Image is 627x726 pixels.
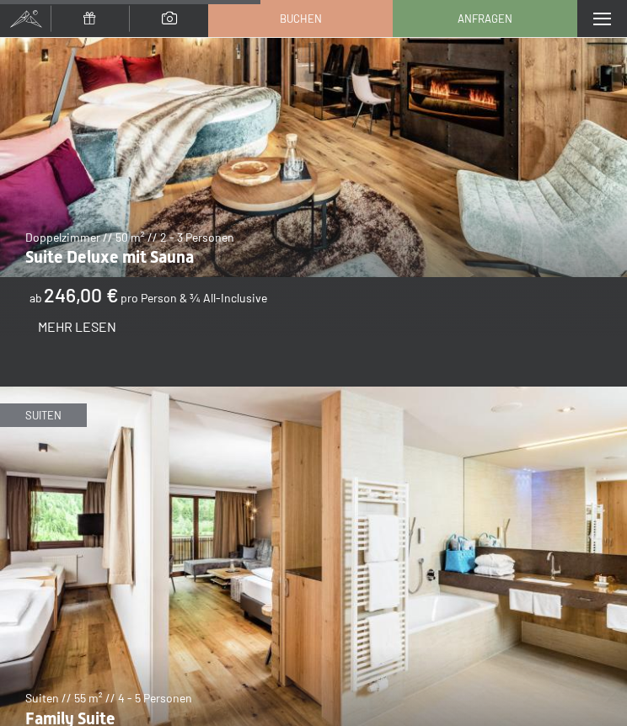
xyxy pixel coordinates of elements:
span: Buchen [280,11,322,26]
a: Mehr Lesen [38,323,116,334]
span: Mehr Lesen [38,318,116,334]
span: ab [29,291,42,305]
a: Anfragen [394,1,576,36]
a: Buchen [209,1,392,36]
span: Anfragen [458,11,512,26]
span: pro Person & ¾ All-Inclusive [121,291,267,305]
b: 246,00 € [44,283,119,307]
